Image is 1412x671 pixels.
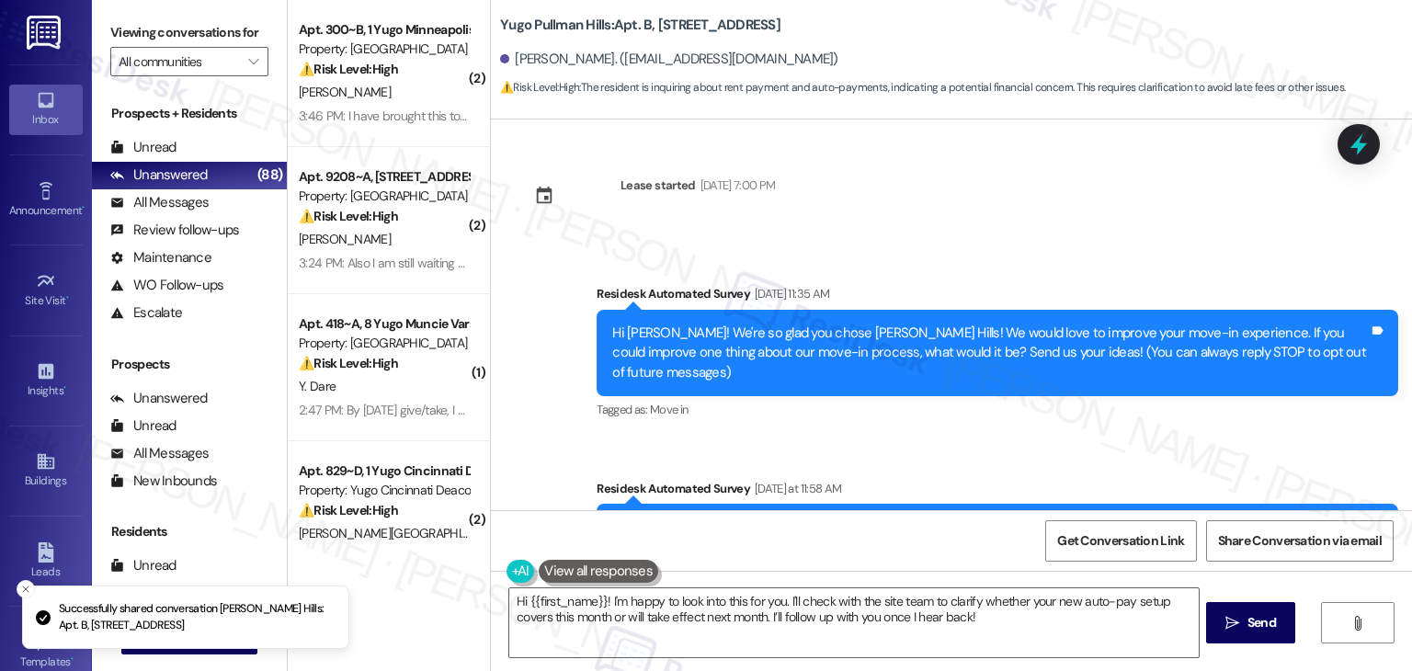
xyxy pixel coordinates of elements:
[597,479,1398,505] div: Residesk Automated Survey
[299,378,336,394] span: Y. Dare
[750,284,829,303] div: [DATE] 11:35 AM
[110,221,239,240] div: Review follow-ups
[17,580,35,598] button: Close toast
[299,61,398,77] strong: ⚠️ Risk Level: High
[1225,616,1239,631] i: 
[299,40,469,59] div: Property: [GEOGRAPHIC_DATA]
[750,479,841,498] div: [DATE] at 11:58 AM
[119,47,239,76] input: All communities
[597,396,1398,423] div: Tagged as:
[248,54,258,69] i: 
[1206,520,1394,562] button: Share Conversation via email
[500,80,579,95] strong: ⚠️ Risk Level: High
[9,446,83,495] a: Buildings
[9,85,83,134] a: Inbox
[110,248,211,267] div: Maintenance
[110,138,176,157] div: Unread
[1057,531,1184,551] span: Get Conversation Link
[9,266,83,315] a: Site Visit •
[27,16,64,50] img: ResiDesk Logo
[299,255,1285,271] div: 3:24 PM: Also I am still waiting from a response from my [MEDICAL_DATA] to send in the ESA form, ...
[597,284,1398,310] div: Residesk Automated Survey
[110,303,182,323] div: Escalate
[66,291,69,304] span: •
[92,522,287,541] div: Residents
[299,187,469,206] div: Property: [GEOGRAPHIC_DATA]
[110,472,217,491] div: New Inbounds
[650,402,688,417] span: Move in
[110,389,208,408] div: Unanswered
[63,381,66,394] span: •
[59,601,334,633] p: Successfully shared conversation [PERSON_NAME] Hills: Apt. B, [STREET_ADDRESS]
[110,556,176,575] div: Unread
[71,653,74,665] span: •
[500,78,1345,97] span: : The resident is inquiring about rent payment and auto-payments, indicating a potential financia...
[500,50,838,69] div: [PERSON_NAME]. ([EMAIL_ADDRESS][DOMAIN_NAME])
[612,324,1369,382] div: Hi [PERSON_NAME]! We're so glad you chose [PERSON_NAME] Hills! We would love to improve your move...
[110,165,208,185] div: Unanswered
[299,208,398,224] strong: ⚠️ Risk Level: High
[299,231,391,247] span: [PERSON_NAME]
[253,161,287,189] div: (88)
[1218,531,1382,551] span: Share Conversation via email
[1350,616,1364,631] i: 
[299,355,398,371] strong: ⚠️ Risk Level: High
[9,537,83,586] a: Leads
[1247,613,1276,632] span: Send
[621,176,696,195] div: Lease started
[299,20,469,40] div: Apt. 300~B, 1 Yugo Minneapolis Edge
[92,355,287,374] div: Prospects
[299,314,469,334] div: Apt. 418~A, 8 Yugo Muncie Varsity House
[500,16,780,35] b: Yugo Pullman Hills: Apt. B, [STREET_ADDRESS]
[1206,602,1295,643] button: Send
[299,502,398,518] strong: ⚠️ Risk Level: High
[110,276,223,295] div: WO Follow-ups
[299,481,469,500] div: Property: Yugo Cincinnati Deacon
[299,167,469,187] div: Apt. 9208~A, [STREET_ADDRESS]
[299,108,1314,124] div: 3:46 PM: I have brought this to property staff's attention already, but please make sure action i...
[110,193,209,212] div: All Messages
[110,18,268,47] label: Viewing conversations for
[110,416,176,436] div: Unread
[110,444,209,463] div: All Messages
[92,104,287,123] div: Prospects + Residents
[9,356,83,405] a: Insights •
[509,588,1198,657] textarea: To enrich screen reader interactions, please activate Accessibility in Grammarly extension settings
[299,84,391,100] span: [PERSON_NAME]
[1045,520,1196,562] button: Get Conversation Link
[696,176,776,195] div: [DATE] 7:00 PM
[299,525,507,541] span: [PERSON_NAME][GEOGRAPHIC_DATA]
[299,461,469,481] div: Apt. 829~D, 1 Yugo Cincinnati Deacon
[299,334,469,353] div: Property: [GEOGRAPHIC_DATA]
[82,201,85,214] span: •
